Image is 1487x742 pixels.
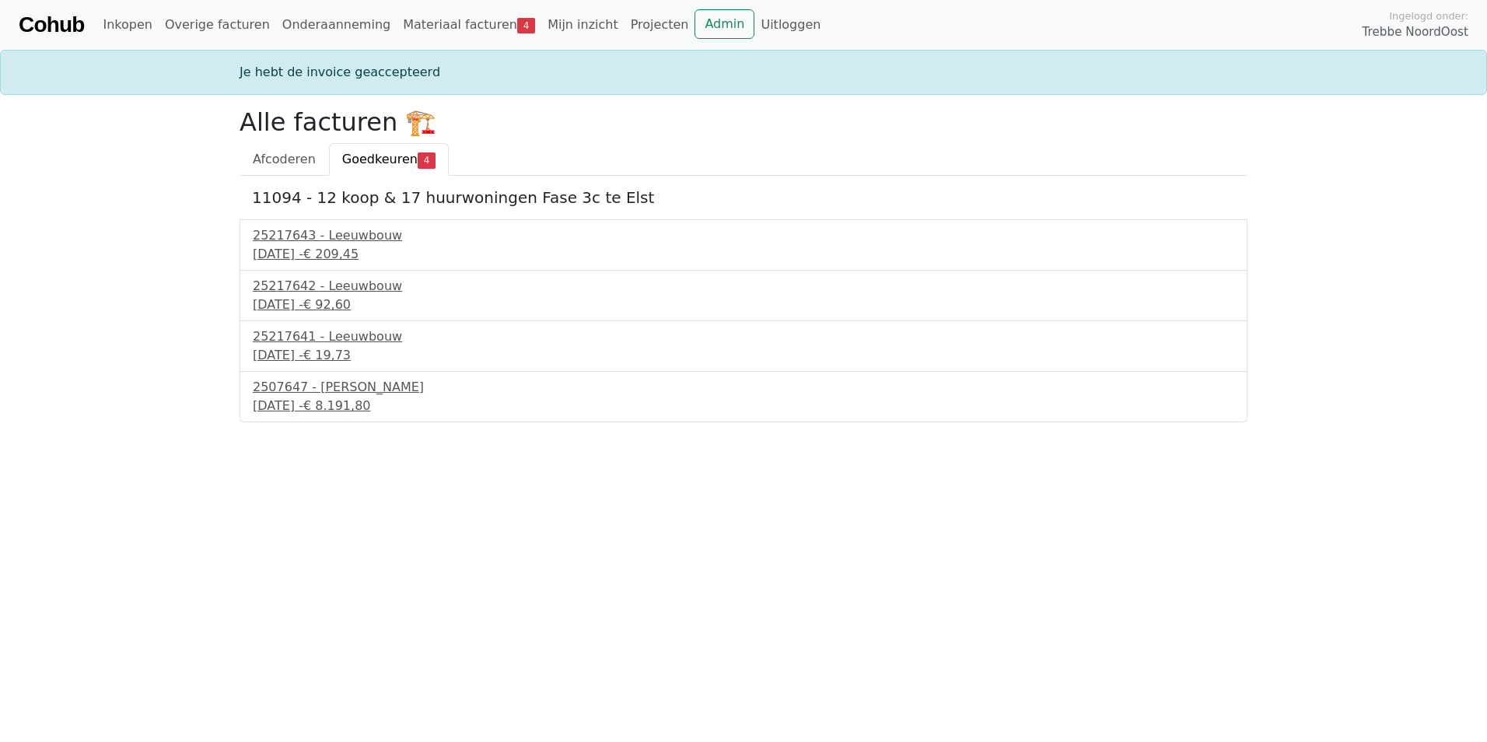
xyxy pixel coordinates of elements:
[541,9,625,40] a: Mijn inzicht
[276,9,397,40] a: Onderaanneming
[754,9,827,40] a: Uitloggen
[253,226,1234,245] div: 25217643 - Leeuwbouw
[253,152,316,166] span: Afcoderen
[252,188,1235,207] h5: 11094 - 12 koop & 17 huurwoningen Fase 3c te Elst
[303,297,351,312] span: € 92,60
[517,18,535,33] span: 4
[159,9,276,40] a: Overige facturen
[303,247,359,261] span: € 209,45
[329,143,449,176] a: Goedkeuren4
[253,397,1234,415] div: [DATE] -
[253,277,1234,314] a: 25217642 - Leeuwbouw[DATE] -€ 92,60
[397,9,541,40] a: Materiaal facturen4
[695,9,754,39] a: Admin
[418,152,436,168] span: 4
[253,245,1234,264] div: [DATE] -
[303,398,371,413] span: € 8.191,80
[253,296,1234,314] div: [DATE] -
[625,9,695,40] a: Projecten
[253,378,1234,415] a: 2507647 - [PERSON_NAME][DATE] -€ 8.191,80
[253,277,1234,296] div: 25217642 - Leeuwbouw
[303,348,351,362] span: € 19,73
[253,327,1234,346] div: 25217641 - Leeuwbouw
[230,63,1257,82] div: Je hebt de invoice geaccepteerd
[253,226,1234,264] a: 25217643 - Leeuwbouw[DATE] -€ 209,45
[240,107,1247,137] h2: Alle facturen 🏗️
[96,9,158,40] a: Inkopen
[240,143,329,176] a: Afcoderen
[253,378,1234,397] div: 2507647 - [PERSON_NAME]
[342,152,418,166] span: Goedkeuren
[1363,23,1468,41] span: Trebbe NoordOost
[1389,9,1468,23] span: Ingelogd onder:
[19,6,84,44] a: Cohub
[253,346,1234,365] div: [DATE] -
[253,327,1234,365] a: 25217641 - Leeuwbouw[DATE] -€ 19,73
